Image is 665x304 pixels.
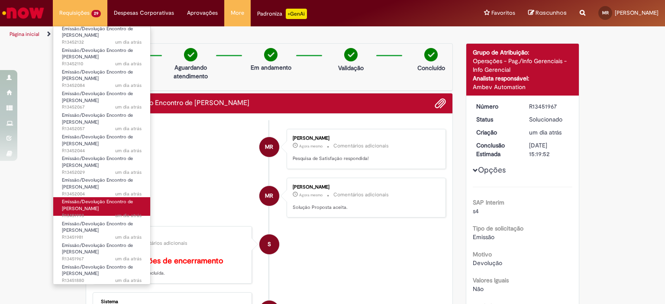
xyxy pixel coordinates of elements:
[62,221,133,234] span: Emissão/Devolução Encontro de [PERSON_NAME]
[115,212,142,219] span: um dia atrás
[338,64,364,72] p: Validação
[53,241,150,259] a: Aberto R13451967 : Emissão/Devolução Encontro de Contas Fornecedor
[187,9,218,17] span: Aprovações
[259,234,279,254] div: System
[53,26,151,285] ul: Requisições
[53,262,150,281] a: Aberto R13451880 : Emissão/Devolução Encontro de Contas Fornecedor
[259,186,279,206] div: Mirella Furlan Rosa
[473,57,573,74] div: Operações - Pag./Info Gerenciais - Info Gerencial
[470,128,523,137] dt: Criação
[473,83,573,91] div: Ambev Automation
[53,132,150,151] a: Aberto R13452044 : Emissão/Devolução Encontro de Contas Fornecedor
[115,169,142,176] time: 27/08/2025 11:49:25
[91,10,101,17] span: 29
[115,147,142,154] time: 27/08/2025 11:51:22
[115,125,142,132] span: um dia atrás
[286,9,307,19] p: +GenAi
[132,240,187,247] small: Comentários adicionais
[115,39,142,45] time: 27/08/2025 12:07:30
[62,134,133,147] span: Emissão/Devolução Encontro de [PERSON_NAME]
[473,224,523,232] b: Tipo de solicitação
[6,26,437,42] ul: Trilhas de página
[473,259,502,267] span: Devolução
[62,277,142,284] span: R13451880
[115,82,142,89] time: 27/08/2025 11:58:59
[115,256,142,262] time: 27/08/2025 11:38:58
[115,104,142,110] time: 27/08/2025 11:54:58
[62,90,133,104] span: Emissão/Devolução Encontro de [PERSON_NAME]
[123,256,223,266] b: Anotações de encerramento
[62,69,133,82] span: Emissão/Devolução Encontro de [PERSON_NAME]
[53,24,150,43] a: Aberto R13452132 : Emissão/Devolução Encontro de Contas Fornecedor
[299,192,323,198] span: Agora mesmo
[53,89,150,108] a: Aberto R13452067 : Emissão/Devolução Encontro de Contas Fornecedor
[10,31,39,38] a: Página inicial
[115,277,142,284] span: um dia atrás
[529,128,562,136] span: um dia atrás
[231,9,244,17] span: More
[529,115,569,124] div: Solucionado
[53,176,150,194] a: Aberto R13452004 : Emissão/Devolução Encontro de Contas Fornecedor
[473,285,484,293] span: Não
[115,256,142,262] span: um dia atrás
[62,26,133,39] span: Emissão/Devolução Encontro de [PERSON_NAME]
[293,185,437,190] div: [PERSON_NAME]
[184,48,197,61] img: check-circle-green.png
[115,39,142,45] span: um dia atrás
[115,147,142,154] span: um dia atrás
[53,111,150,129] a: Aberto R13452057 : Emissão/Devolução Encontro de Contas Fornecedor
[62,104,142,111] span: R13452067
[257,9,307,19] div: Padroniza
[115,82,142,89] span: um dia atrás
[115,277,142,284] time: 27/08/2025 11:27:00
[529,102,569,111] div: R13451967
[473,207,479,215] span: s4
[615,9,659,16] span: [PERSON_NAME]
[491,9,515,17] span: Favoritos
[62,147,142,154] span: R13452044
[101,257,245,277] p: Sua solicitação foi concluída.
[62,155,133,169] span: Emissão/Devolução Encontro de [PERSON_NAME]
[529,128,569,137] div: 27/08/2025 11:38:57
[333,191,389,198] small: Comentários adicionais
[473,198,504,206] b: SAP Interim
[115,104,142,110] span: um dia atrás
[53,67,150,86] a: Aberto R13452084 : Emissão/Devolução Encontro de Contas Fornecedor
[62,198,133,212] span: Emissão/Devolução Encontro de [PERSON_NAME]
[473,250,492,258] b: Motivo
[473,48,573,57] div: Grupo de Atribuição:
[93,99,249,107] h2: Emissão/Devolução Encontro de Contas Fornecedor Histórico de tíquete
[470,141,523,158] dt: Conclusão Estimada
[115,125,142,132] time: 27/08/2025 11:53:09
[473,233,494,241] span: Emissão
[170,63,212,80] p: Aguardando atendimento
[62,212,142,219] span: R13451993
[62,82,142,89] span: R13452084
[62,177,133,190] span: Emissão/Devolução Encontro de [PERSON_NAME]
[62,169,142,176] span: R13452029
[62,112,133,125] span: Emissão/Devolução Encontro de [PERSON_NAME]
[299,192,323,198] time: 28/08/2025 14:13:48
[435,98,446,109] button: Adicionar anexos
[53,154,150,173] a: Aberto R13452029 : Emissão/Devolução Encontro de Contas Fornecedor
[293,204,437,211] p: Solução Proposta aceita.
[62,242,133,256] span: Emissão/Devolução Encontro de [PERSON_NAME]
[53,219,150,238] a: Aberto R13451981 : Emissão/Devolução Encontro de Contas Fornecedor
[333,142,389,150] small: Comentários adicionais
[529,128,562,136] time: 27/08/2025 11:38:57
[53,197,150,216] a: Aberto R13451993 : Emissão/Devolução Encontro de Contas Fornecedor
[265,137,273,157] span: MR
[115,234,142,240] span: um dia atrás
[470,102,523,111] dt: Número
[114,9,174,17] span: Despesas Corporativas
[62,61,142,67] span: R13452110
[529,141,569,158] div: [DATE] 15:19:52
[293,136,437,141] div: [PERSON_NAME]
[536,9,567,17] span: Rascunhos
[473,74,573,83] div: Analista responsável:
[259,137,279,157] div: Mirella Furlan Rosa
[299,144,323,149] span: Agora mesmo
[62,39,142,46] span: R13452132
[251,63,291,72] p: Em andamento
[424,48,438,61] img: check-circle-green.png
